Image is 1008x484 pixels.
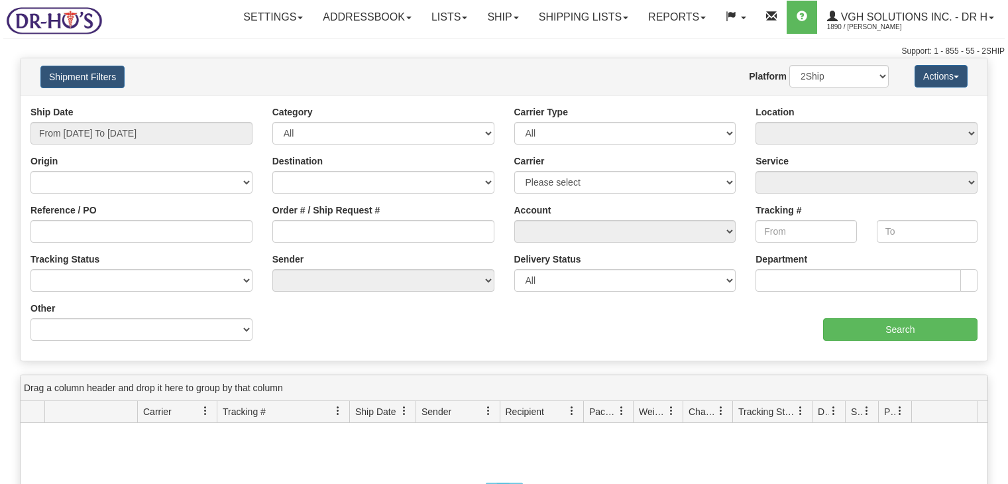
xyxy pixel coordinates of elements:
th: Press ctrl + space to group [44,401,137,423]
a: Ship [477,1,528,34]
label: Origin [30,154,58,168]
label: Department [756,253,807,266]
a: VGH Solutions Inc. - Dr H 1890 / [PERSON_NAME] [817,1,1004,34]
span: VGH Solutions Inc. - Dr H [838,11,987,23]
th: Press ctrl + space to group [416,401,500,423]
label: Sender [272,253,304,266]
label: Destination [272,154,323,168]
button: Shipment Filters [40,66,125,88]
th: Press ctrl + space to group [911,401,978,423]
a: Reports [638,1,716,34]
iframe: chat widget [978,174,1007,310]
input: From [756,220,856,243]
label: Delivery Status [514,253,581,266]
label: Location [756,105,794,119]
a: Recipient filter column settings [561,400,583,422]
th: Press ctrl + space to group [845,401,878,423]
label: Tracking # [756,204,801,217]
th: Press ctrl + space to group [683,401,732,423]
span: Tracking Status [738,405,796,418]
span: Ship Date [355,405,396,418]
a: Delivery Status filter column settings [822,400,845,422]
th: Press ctrl + space to group [500,401,584,423]
span: 1890 / [PERSON_NAME] [827,21,926,34]
label: Ship Date [30,105,74,119]
span: Charge [689,405,716,418]
span: Delivery Status [818,405,829,418]
span: Sender [421,405,451,418]
a: Shipment Issues filter column settings [856,400,878,422]
a: Tracking # filter column settings [327,400,349,422]
input: Search [823,318,978,341]
label: Category [272,105,313,119]
th: Press ctrl + space to group [878,401,911,423]
a: Packages filter column settings [610,400,633,422]
a: Carrier filter column settings [194,400,217,422]
span: Recipient [506,405,544,418]
div: Support: 1 - 855 - 55 - 2SHIP [3,46,1005,57]
label: Platform [749,70,787,83]
span: Packages [589,405,617,418]
a: Weight filter column settings [660,400,683,422]
a: Addressbook [313,1,421,34]
label: Carrier [514,154,545,168]
th: Press ctrl + space to group [732,401,812,423]
th: Press ctrl + space to group [812,401,845,423]
a: Shipping lists [529,1,638,34]
label: Order # / Ship Request # [272,204,380,217]
label: Account [514,204,551,217]
span: Tracking # [223,405,266,418]
th: Press ctrl + space to group [583,401,633,423]
a: Lists [421,1,477,34]
span: Shipment Issues [851,405,862,418]
label: Carrier Type [514,105,568,119]
label: Reference / PO [30,204,97,217]
a: Charge filter column settings [710,400,732,422]
img: logo1890.jpg [3,3,105,37]
th: Press ctrl + space to group [633,401,683,423]
div: Drag a column header and drop it here to group by that column [21,375,987,401]
th: Press ctrl + space to group [137,401,217,423]
span: Weight [639,405,667,418]
a: Tracking Status filter column settings [789,400,812,422]
a: Settings [233,1,313,34]
label: Tracking Status [30,253,99,266]
a: Sender filter column settings [477,400,500,422]
label: Service [756,154,789,168]
button: Actions [915,65,968,88]
span: Pickup Status [884,405,895,418]
span: Carrier [143,405,172,418]
th: Press ctrl + space to group [217,401,349,423]
label: Other [30,302,55,315]
a: Ship Date filter column settings [393,400,416,422]
a: Pickup Status filter column settings [889,400,911,422]
input: To [877,220,978,243]
th: Press ctrl + space to group [349,401,416,423]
